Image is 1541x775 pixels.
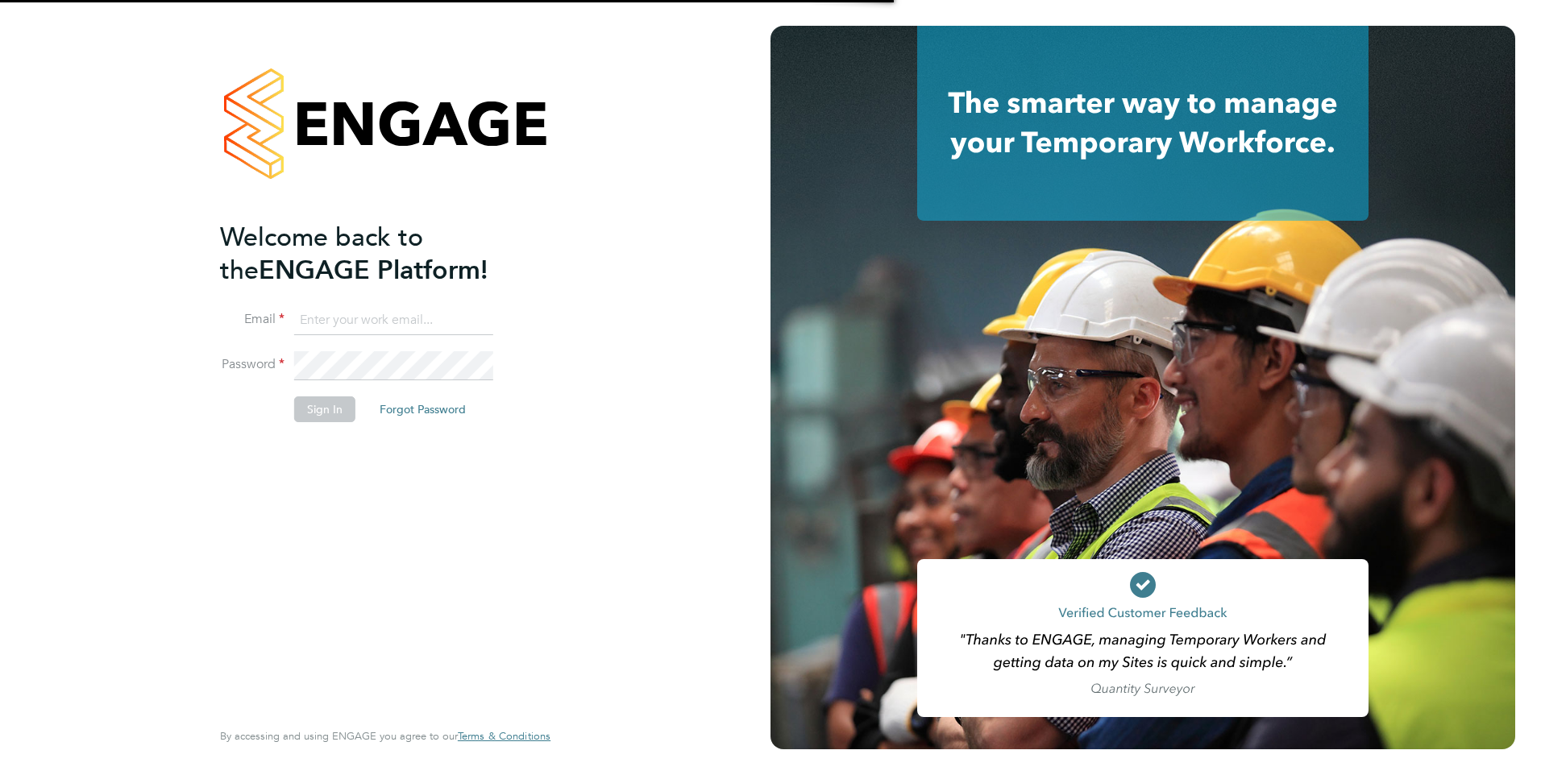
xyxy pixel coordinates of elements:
span: Terms & Conditions [458,729,550,743]
a: Terms & Conditions [458,730,550,743]
label: Password [220,356,285,373]
span: Welcome back to the [220,222,423,286]
button: Sign In [294,396,355,422]
span: By accessing and using ENGAGE you agree to our [220,729,550,743]
label: Email [220,311,285,328]
input: Enter your work email... [294,306,493,335]
h2: ENGAGE Platform! [220,221,534,287]
button: Forgot Password [367,396,479,422]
